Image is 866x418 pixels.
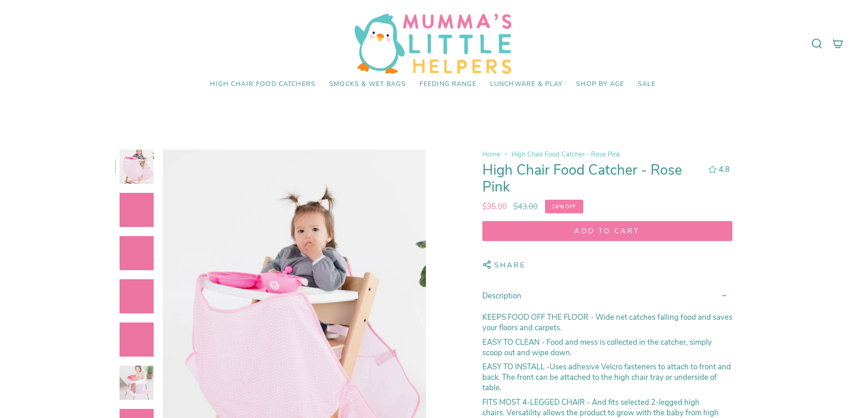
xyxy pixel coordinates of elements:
strong: KEEPS FOOD OFF THE FLOOR [482,312,591,322]
a: Home [482,150,501,159]
a: High Chair Food Catchers [203,74,322,95]
p: - Wide net catches falling food and saves your floors and carpets. [482,312,732,333]
span: High Chair Food Catchers [210,81,315,88]
span: off [545,200,583,214]
p: - [482,362,732,393]
a: SALE [631,74,663,95]
a: Lunchware & Play [483,74,569,95]
a: Smocks & Wet Bags [322,74,413,95]
h1: High Chair Food Catcher - Rose Pink [482,162,701,196]
span: 4.8 [719,164,730,175]
strong: EASY TO CLEAN - [482,337,546,347]
span: Smocks & Wet Bags [329,81,406,88]
button: Add to cart [482,221,732,241]
span: $35.00 [482,201,507,212]
span: Uses adhesive Velcro fasteners to attach to front and back. The front can be attached to the high... [482,362,731,393]
div: 4.75 out of 5.0 stars [708,166,716,173]
button: 4.75 out of 5.0 stars [704,163,732,176]
span: SALE [638,81,656,88]
span: High Chair Food Catcher - Rose Pink [511,150,620,159]
summary: Description [482,283,732,308]
span: Share [494,260,526,272]
strong: FITS MOST 4-LEGGED CHAIR [482,397,587,407]
img: Mumma’s Little Helpers [355,14,511,74]
span: Shop by Age [576,81,624,88]
a: Shop by Age [569,74,631,95]
span: Add to cart [491,226,724,236]
p: Food and mess is collected in the catcher, simply scoop out and wipe down. [482,337,732,358]
span: Lunchware & Play [490,81,562,88]
strong: EASY TO INSTALL [482,362,545,372]
span: Feeding Range [420,81,476,88]
s: $43.00 [513,201,538,212]
button: Share [482,256,526,275]
a: Feeding Range [413,74,483,95]
span: 18% [552,203,565,210]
